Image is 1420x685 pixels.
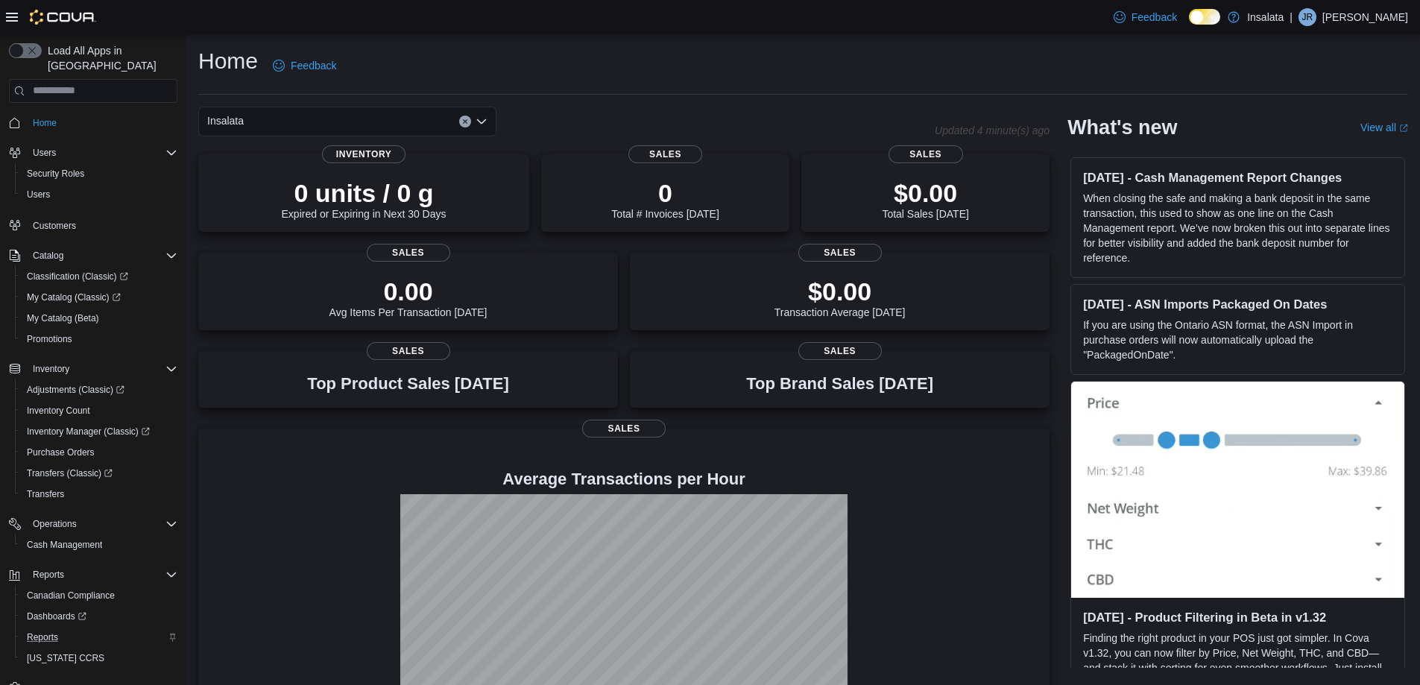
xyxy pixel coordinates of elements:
[3,214,183,236] button: Customers
[27,168,84,180] span: Security Roles
[15,379,183,400] a: Adjustments (Classic)
[27,291,121,303] span: My Catalog (Classic)
[1083,170,1392,185] h3: [DATE] - Cash Management Report Changes
[3,359,183,379] button: Inventory
[282,178,446,208] p: 0 units / 0 g
[27,515,83,533] button: Operations
[21,288,177,306] span: My Catalog (Classic)
[27,566,177,584] span: Reports
[27,144,177,162] span: Users
[21,186,56,203] a: Users
[21,402,177,420] span: Inventory Count
[21,649,110,667] a: [US_STATE] CCRS
[1067,116,1177,139] h2: What's new
[15,184,183,205] button: Users
[15,266,183,287] a: Classification (Classic)
[21,443,101,461] a: Purchase Orders
[21,607,177,625] span: Dashboards
[27,590,115,602] span: Canadian Compliance
[15,463,183,484] a: Transfers (Classic)
[27,631,58,643] span: Reports
[27,652,104,664] span: [US_STATE] CCRS
[21,165,90,183] a: Security Roles
[21,402,96,420] a: Inventory Count
[15,163,183,184] button: Security Roles
[21,309,177,327] span: My Catalog (Beta)
[367,244,450,262] span: Sales
[27,360,75,378] button: Inventory
[3,245,183,266] button: Catalog
[21,381,177,399] span: Adjustments (Classic)
[27,488,64,500] span: Transfers
[21,649,177,667] span: Washington CCRS
[1298,8,1316,26] div: James Roode
[367,342,450,360] span: Sales
[21,485,70,503] a: Transfers
[33,117,57,129] span: Home
[21,443,177,461] span: Purchase Orders
[27,515,177,533] span: Operations
[611,178,719,208] p: 0
[1108,2,1183,32] a: Feedback
[798,342,882,360] span: Sales
[882,178,968,208] p: $0.00
[21,464,119,482] a: Transfers (Classic)
[27,467,113,479] span: Transfers (Classic)
[1083,318,1392,362] p: If you are using the Ontario ASN format, the ASN Import in purchase orders will now automatically...
[27,144,62,162] button: Users
[15,534,183,555] button: Cash Management
[21,268,177,285] span: Classification (Classic)
[21,288,127,306] a: My Catalog (Classic)
[27,405,90,417] span: Inventory Count
[27,566,70,584] button: Reports
[198,46,258,76] h1: Home
[21,607,92,625] a: Dashboards
[21,309,105,327] a: My Catalog (Beta)
[774,277,906,306] p: $0.00
[882,178,968,220] div: Total Sales [DATE]
[282,178,446,220] div: Expired or Expiring in Next 30 Days
[307,375,508,393] h3: Top Product Sales [DATE]
[27,539,102,551] span: Cash Management
[21,186,177,203] span: Users
[798,244,882,262] span: Sales
[628,145,703,163] span: Sales
[21,536,177,554] span: Cash Management
[889,145,963,163] span: Sales
[27,333,72,345] span: Promotions
[21,587,177,604] span: Canadian Compliance
[21,423,156,441] a: Inventory Manager (Classic)
[1247,8,1284,26] p: Insalata
[27,271,128,282] span: Classification (Classic)
[33,569,64,581] span: Reports
[3,112,183,133] button: Home
[27,113,177,132] span: Home
[291,58,336,73] span: Feedback
[3,564,183,585] button: Reports
[15,585,183,606] button: Canadian Compliance
[27,426,150,438] span: Inventory Manager (Classic)
[935,124,1050,136] p: Updated 4 minute(s) ago
[33,147,56,159] span: Users
[27,114,63,132] a: Home
[15,308,183,329] button: My Catalog (Beta)
[15,400,183,421] button: Inventory Count
[27,247,177,265] span: Catalog
[30,10,96,25] img: Cova
[15,627,183,648] button: Reports
[27,384,124,396] span: Adjustments (Classic)
[1189,9,1220,25] input: Dark Mode
[746,375,933,393] h3: Top Brand Sales [DATE]
[33,250,63,262] span: Catalog
[27,610,86,622] span: Dashboards
[1083,610,1392,625] h3: [DATE] - Product Filtering in Beta in v1.32
[27,360,177,378] span: Inventory
[267,51,342,81] a: Feedback
[1302,8,1313,26] span: JR
[15,484,183,505] button: Transfers
[15,329,183,350] button: Promotions
[27,247,69,265] button: Catalog
[210,470,1038,488] h4: Average Transactions per Hour
[1132,10,1177,25] span: Feedback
